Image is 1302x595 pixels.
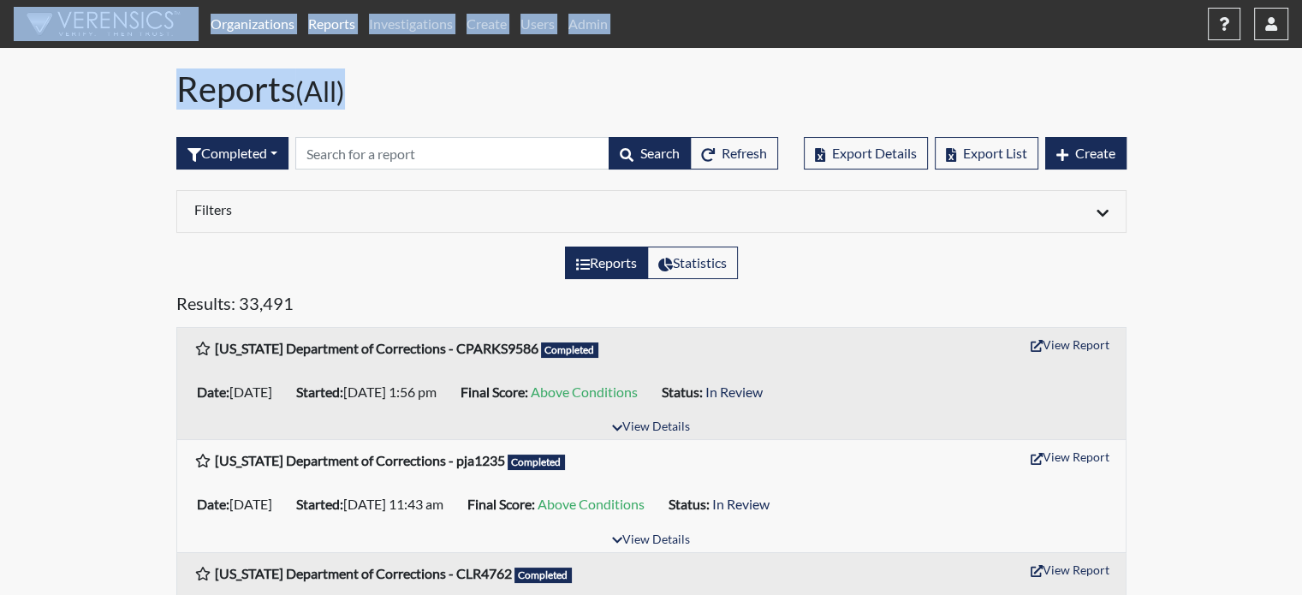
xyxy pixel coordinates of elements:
span: Above Conditions [538,496,645,512]
button: Export List [935,137,1038,170]
a: Create [460,7,514,41]
button: Create [1045,137,1127,170]
b: Date: [197,496,229,512]
button: View Details [604,416,698,439]
label: View the list of reports [565,247,648,279]
span: Search [640,145,680,161]
button: View Report [1023,331,1117,358]
li: [DATE] 11:43 am [289,491,461,518]
li: [DATE] [190,491,289,518]
button: View Details [604,529,698,552]
span: Above Conditions [531,384,638,400]
a: Organizations [204,7,301,41]
h1: Reports [176,68,1127,110]
span: Export Details [832,145,917,161]
h6: Filters [194,201,639,217]
span: Create [1075,145,1115,161]
span: Export List [963,145,1027,161]
span: In Review [712,496,770,512]
span: Completed [541,342,599,358]
a: Admin [562,7,615,41]
h5: Results: 33,491 [176,293,1127,320]
button: View Report [1023,443,1117,470]
span: In Review [705,384,763,400]
b: Final Score: [461,384,528,400]
span: Completed [514,568,573,583]
b: Date: [197,384,229,400]
button: Export Details [804,137,928,170]
a: Users [514,7,562,41]
li: [DATE] [190,378,289,406]
button: Completed [176,137,288,170]
b: Status: [669,496,710,512]
div: Filter by interview status [176,137,288,170]
span: Refresh [722,145,767,161]
button: Search [609,137,691,170]
b: [US_STATE] Department of Corrections - CPARKS9586 [215,340,538,356]
a: Investigations [362,7,460,41]
b: [US_STATE] Department of Corrections - CLR4762 [215,565,512,581]
b: [US_STATE] Department of Corrections - pja1235 [215,452,505,468]
button: View Report [1023,556,1117,583]
label: View statistics about completed interviews [647,247,738,279]
a: Reports [301,7,362,41]
div: Click to expand/collapse filters [181,201,1121,222]
span: Completed [508,455,566,470]
li: [DATE] 1:56 pm [289,378,454,406]
button: Refresh [690,137,778,170]
b: Started: [296,496,343,512]
small: (All) [295,74,345,108]
b: Final Score: [467,496,535,512]
b: Status: [662,384,703,400]
input: Search by Registration ID, Interview Number, or Investigation Name. [295,137,609,170]
b: Started: [296,384,343,400]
